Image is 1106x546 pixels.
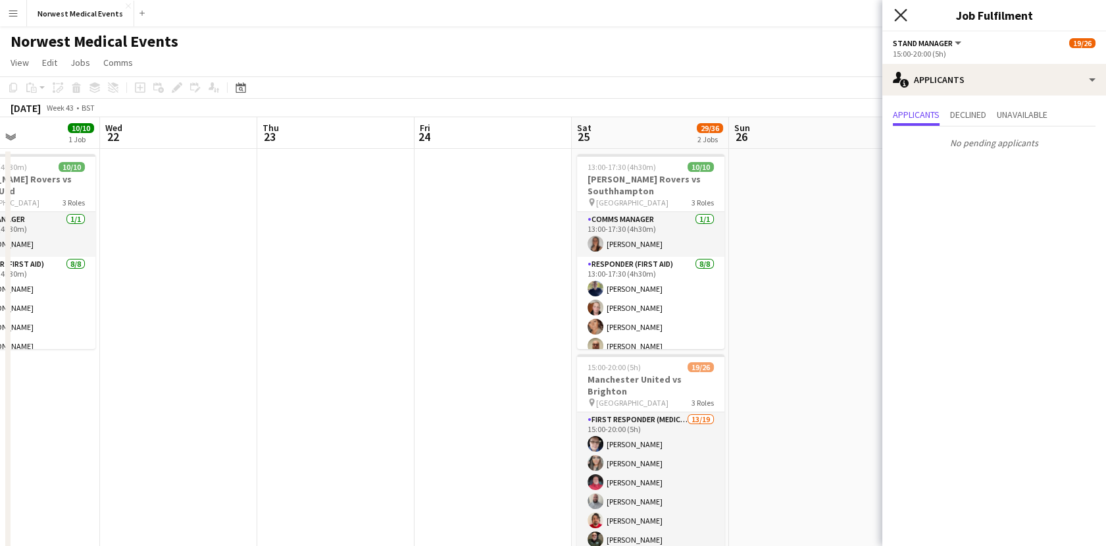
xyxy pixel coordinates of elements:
[103,129,122,144] span: 22
[5,54,34,71] a: View
[596,198,668,207] span: [GEOGRAPHIC_DATA]
[577,257,724,435] app-card-role: Responder (First Aid)8/813:00-17:30 (4h30m)[PERSON_NAME][PERSON_NAME][PERSON_NAME][PERSON_NAME]
[103,57,133,68] span: Comms
[697,134,722,144] div: 2 Jobs
[893,110,940,119] span: Applicants
[11,101,41,115] div: [DATE]
[263,122,279,134] span: Thu
[893,38,963,48] button: Stand Manager
[950,110,986,119] span: Declined
[43,103,76,113] span: Week 43
[420,122,430,134] span: Fri
[27,1,134,26] button: Norwest Medical Events
[688,162,714,172] span: 10/10
[691,398,714,408] span: 3 Roles
[893,38,953,48] span: Stand Manager
[418,129,430,144] span: 24
[68,134,93,144] div: 1 Job
[691,198,714,207] span: 3 Roles
[59,162,85,172] span: 10/10
[577,122,591,134] span: Sat
[575,129,591,144] span: 25
[105,122,122,134] span: Wed
[98,54,138,71] a: Comms
[577,212,724,257] app-card-role: Comms Manager1/113:00-17:30 (4h30m)[PERSON_NAME]
[588,362,641,372] span: 15:00-20:00 (5h)
[596,398,668,408] span: [GEOGRAPHIC_DATA]
[882,64,1106,96] div: Applicants
[42,57,57,68] span: Edit
[82,103,95,113] div: BST
[997,110,1047,119] span: Unavailable
[732,129,750,144] span: 26
[688,362,714,372] span: 19/26
[577,154,724,349] app-job-card: 13:00-17:30 (4h30m)10/10[PERSON_NAME] Rovers vs Southhampton [GEOGRAPHIC_DATA]3 RolesComms Manage...
[893,49,1095,59] div: 15:00-20:00 (5h)
[882,132,1106,154] p: No pending applicants
[734,122,750,134] span: Sun
[697,123,723,133] span: 29/36
[70,57,90,68] span: Jobs
[577,373,724,397] h3: Manchester United vs Brighton
[577,173,724,197] h3: [PERSON_NAME] Rovers vs Southhampton
[37,54,63,71] a: Edit
[1069,38,1095,48] span: 19/26
[11,32,178,51] h1: Norwest Medical Events
[68,123,94,133] span: 10/10
[588,162,656,172] span: 13:00-17:30 (4h30m)
[11,57,29,68] span: View
[63,198,85,207] span: 3 Roles
[65,54,95,71] a: Jobs
[261,129,279,144] span: 23
[882,7,1106,24] h3: Job Fulfilment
